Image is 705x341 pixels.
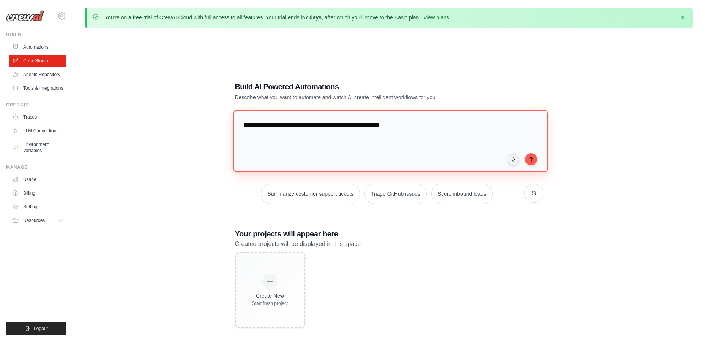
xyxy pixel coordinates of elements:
[6,32,66,38] div: Build
[431,184,493,204] button: Score inbound leads
[9,111,66,123] a: Traces
[9,68,66,81] a: Agents Repository
[235,81,490,92] h1: Build AI Powered Automations
[105,14,451,21] p: You're on a free trial of CrewAI Cloud with full access to all features. Your trial ends in , aft...
[261,184,360,204] button: Summarize customer support tickets
[6,102,66,108] div: Operate
[6,164,66,170] div: Manage
[235,228,543,239] h3: Your projects will appear here
[9,214,66,227] button: Resources
[305,14,322,21] strong: 7 days
[9,138,66,157] a: Environment Variables
[6,10,44,22] img: Logo
[423,14,449,21] a: View plans
[6,322,66,335] button: Logout
[9,187,66,199] a: Billing
[9,55,66,67] a: Crew Studio
[9,82,66,94] a: Tools & Integrations
[235,239,543,249] p: Created projects will be displayed in this space
[524,184,543,203] button: Get new suggestions
[9,125,66,137] a: LLM Connections
[364,184,427,204] button: Triage GitHub issues
[9,41,66,53] a: Automations
[235,94,490,101] p: Describe what you want to automate and watch AI create intelligent workflows for you
[23,217,45,224] span: Resources
[252,292,288,300] div: Create New
[9,201,66,213] a: Settings
[252,300,288,306] div: Start fresh project
[9,173,66,186] a: Usage
[34,325,48,331] span: Logout
[508,154,519,165] button: Click to speak your automation idea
